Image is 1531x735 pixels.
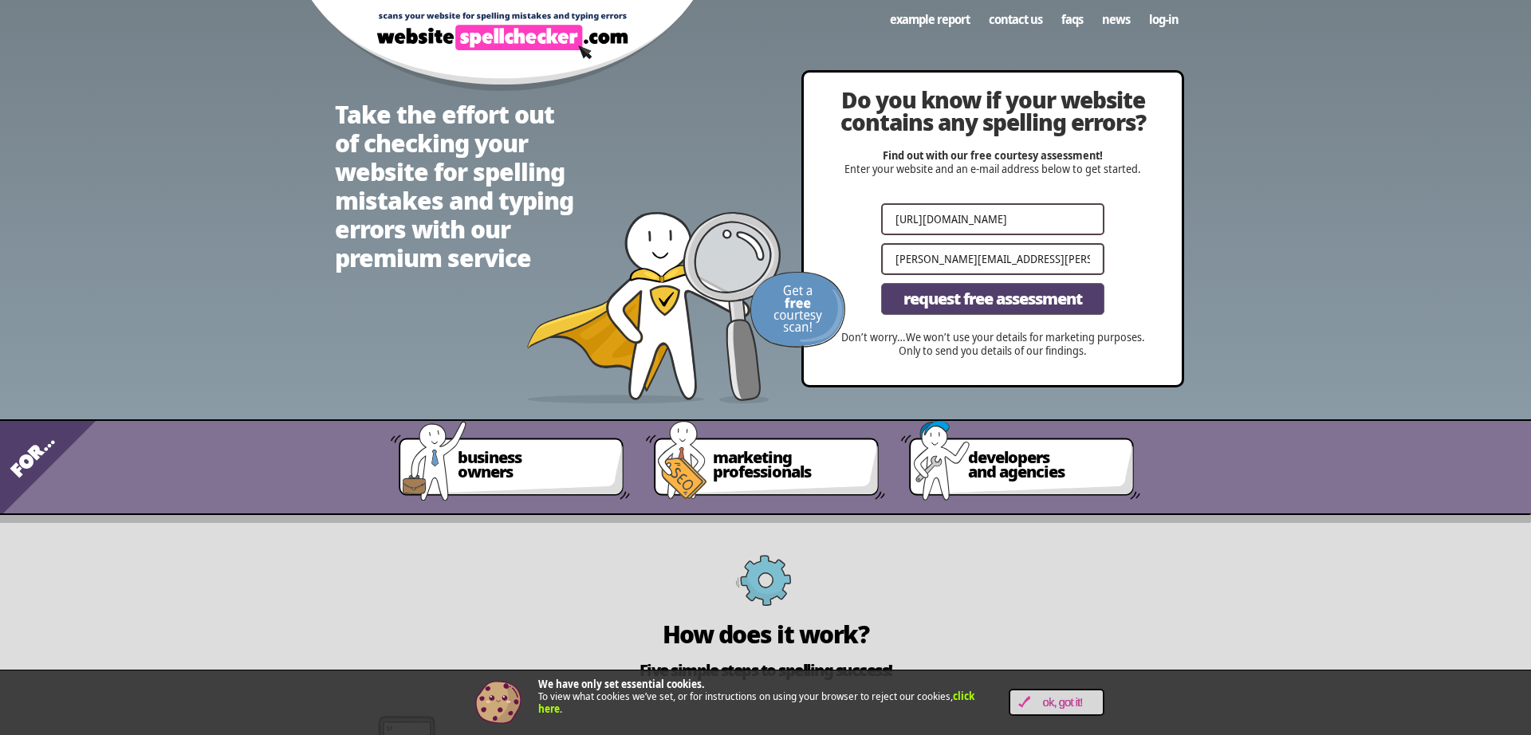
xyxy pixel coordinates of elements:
h2: Five simple steps to spelling success! [319,662,1212,678]
img: Cookie [474,678,522,726]
span: business owners [458,450,611,479]
h2: How does it work? [319,623,1212,647]
span: developers and agencies [968,450,1121,479]
h1: Take the effort out of checking your website for spelling mistakes and typing errors with our pre... [335,100,574,273]
a: FAQs [1052,4,1092,34]
strong: We have only set essential cookies. [538,677,705,691]
a: OK, Got it! [1009,689,1104,716]
h2: Do you know if your website contains any spelling errors? [836,88,1150,133]
p: Don’t worry…We won’t use your details for marketing purposes. Only to send you details of our fin... [836,331,1150,358]
img: website spellchecker scans your website looking for spelling mistakes [526,212,781,403]
span: Request Free Assessment [903,291,1082,307]
button: Request Free Assessment [881,283,1104,315]
p: Enter your website and an e-mail address below to get started. [836,149,1150,176]
span: OK, Got it! [1030,696,1095,709]
a: Log-in [1139,4,1188,34]
a: marketingprofessionals [694,441,885,506]
img: Get a FREE courtesy scan! [750,272,845,348]
span: marketing professionals [713,450,866,479]
a: businessowners [439,441,630,506]
a: News [1092,4,1139,34]
strong: Find out with our free courtesy assessment! [883,147,1103,163]
p: To view what cookies we’ve set, or for instructions on using your browser to reject our cookies, . [538,678,985,716]
input: eg https://www.mywebsite.com/ [881,203,1104,235]
a: developersand agencies [949,441,1140,506]
a: Example Report [880,4,979,34]
input: Your email address [881,243,1104,275]
a: Contact us [979,4,1052,34]
a: click here [538,689,974,716]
